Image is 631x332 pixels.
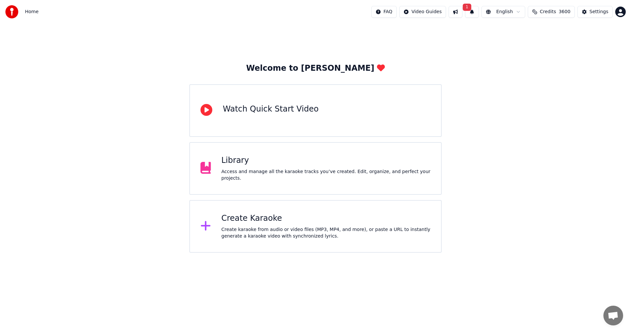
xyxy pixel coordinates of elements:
[603,306,623,325] div: Open chat
[223,104,318,115] div: Watch Quick Start Video
[465,6,479,18] button: 1
[25,9,38,15] span: Home
[222,226,431,240] div: Create karaoke from audio or video files (MP3, MP4, and more), or paste a URL to instantly genera...
[25,9,38,15] nav: breadcrumb
[463,4,471,11] span: 1
[222,155,431,166] div: Library
[528,6,575,18] button: Credits3600
[559,9,571,15] span: 3600
[222,213,431,224] div: Create Karaoke
[577,6,613,18] button: Settings
[399,6,446,18] button: Video Guides
[590,9,608,15] div: Settings
[371,6,397,18] button: FAQ
[246,63,385,74] div: Welcome to [PERSON_NAME]
[222,168,431,182] div: Access and manage all the karaoke tracks you’ve created. Edit, organize, and perfect your projects.
[540,9,556,15] span: Credits
[5,5,18,18] img: youka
